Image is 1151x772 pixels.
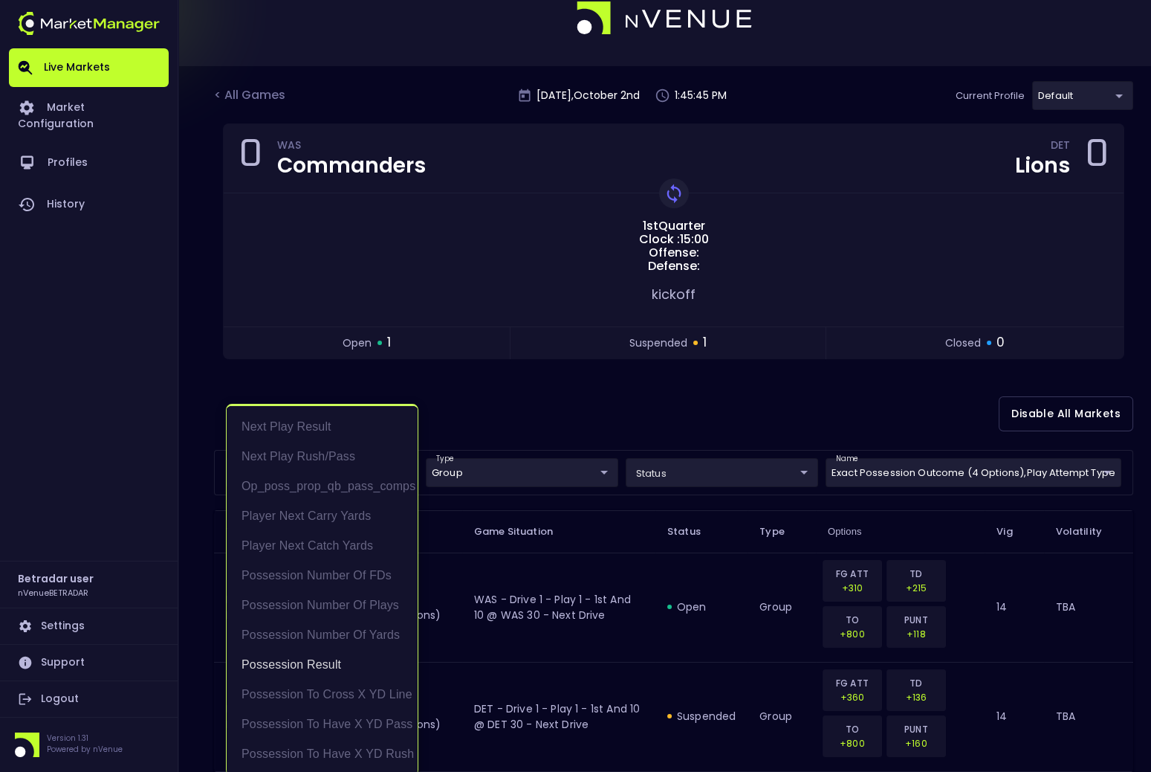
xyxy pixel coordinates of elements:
li: Player Next Carry Yards [227,501,418,531]
li: Possession Number of Plays [227,591,418,620]
li: Possession to Cross X YD Line [227,680,418,710]
li: Possession to Have X YD Rush [227,739,418,769]
li: Possession Number of Yards [227,620,418,650]
li: Possession Number of FDs [227,561,418,591]
li: Possession to Have X YD Pass [227,710,418,739]
li: Next Play Result [227,412,418,442]
li: Possession Result [227,650,418,680]
li: op_poss_prop_qb_pass_comps [227,472,418,501]
li: Next Play Rush/Pass [227,442,418,472]
li: Player Next Catch Yards [227,531,418,561]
